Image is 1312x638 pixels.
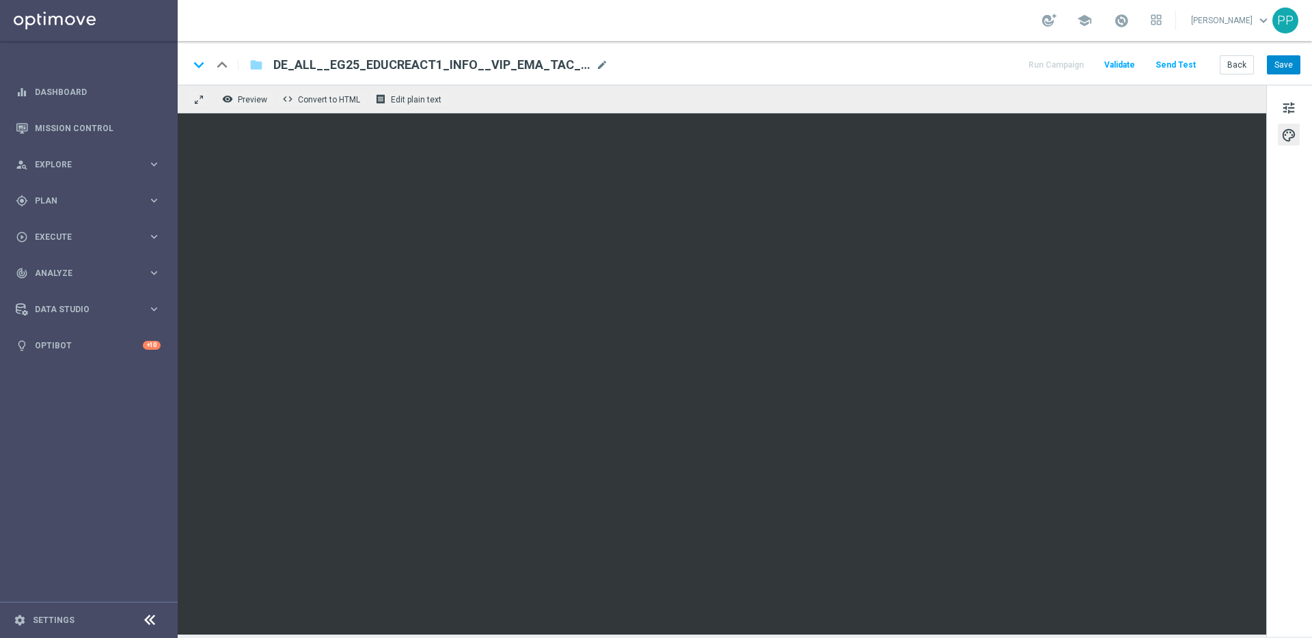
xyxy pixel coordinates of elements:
button: track_changes Analyze keyboard_arrow_right [15,268,161,279]
span: palette [1281,126,1296,144]
span: code [282,94,293,105]
div: +10 [143,341,161,350]
i: person_search [16,158,28,171]
span: school [1077,13,1092,28]
button: code Convert to HTML [279,90,366,108]
div: Plan [16,195,148,207]
a: Mission Control [35,110,161,146]
a: Dashboard [35,74,161,110]
button: gps_fixed Plan keyboard_arrow_right [15,195,161,206]
button: equalizer Dashboard [15,87,161,98]
button: Save [1267,55,1300,74]
span: Convert to HTML [298,95,360,105]
div: Dashboard [16,74,161,110]
button: Send Test [1153,56,1198,74]
button: folder [248,54,264,76]
i: play_circle_outline [16,231,28,243]
span: Plan [35,197,148,205]
span: Validate [1104,60,1135,70]
div: Optibot [16,327,161,363]
span: Preview [238,95,267,105]
div: Data Studio [16,303,148,316]
button: palette [1278,124,1300,145]
i: keyboard_arrow_right [148,194,161,207]
button: Back [1220,55,1254,74]
i: keyboard_arrow_right [148,230,161,243]
i: lightbulb [16,339,28,352]
i: keyboard_arrow_right [148,158,161,171]
span: keyboard_arrow_down [1256,13,1271,28]
button: person_search Explore keyboard_arrow_right [15,159,161,170]
span: Edit plain text [391,95,441,105]
button: remove_red_eye Preview [219,90,273,108]
i: track_changes [16,267,28,279]
span: mode_edit [596,59,608,71]
div: Execute [16,231,148,243]
div: Analyze [16,267,148,279]
button: lightbulb Optibot +10 [15,340,161,351]
button: Data Studio keyboard_arrow_right [15,304,161,315]
i: settings [14,614,26,626]
span: Data Studio [35,305,148,314]
div: Mission Control [16,110,161,146]
span: Execute [35,233,148,241]
span: Explore [35,161,148,169]
button: Mission Control [15,123,161,134]
i: folder [249,57,263,73]
i: keyboard_arrow_right [148,266,161,279]
i: remove_red_eye [222,94,233,105]
a: Settings [33,616,74,624]
span: DE_ALL__EG25_EDUCREACT1_INFO__VIP_EMA_TAC_LT [273,57,590,73]
i: keyboard_arrow_down [189,55,209,75]
button: play_circle_outline Execute keyboard_arrow_right [15,232,161,242]
i: equalizer [16,86,28,98]
div: PP [1272,8,1298,33]
a: [PERSON_NAME]keyboard_arrow_down [1190,10,1272,31]
i: keyboard_arrow_right [148,303,161,316]
button: Validate [1102,56,1137,74]
button: tune [1278,96,1300,118]
i: receipt [375,94,386,105]
span: tune [1281,99,1296,117]
button: receipt Edit plain text [372,90,448,108]
a: Optibot [35,327,143,363]
i: gps_fixed [16,195,28,207]
div: Explore [16,158,148,171]
span: Analyze [35,269,148,277]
